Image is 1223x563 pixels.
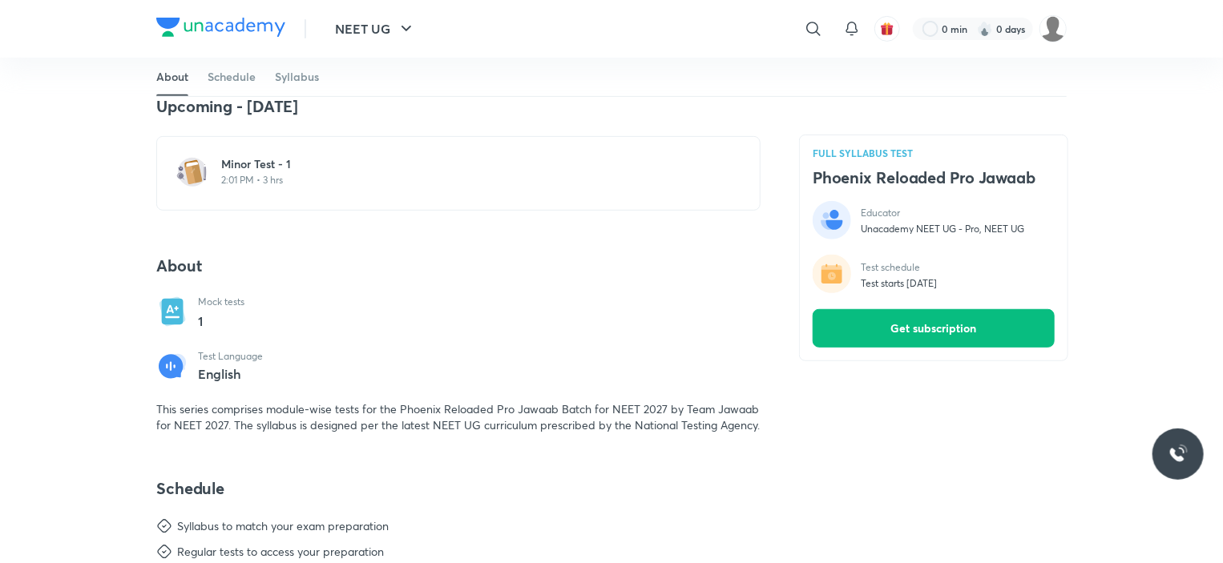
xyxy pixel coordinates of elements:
[861,277,937,290] p: Test starts [DATE]
[177,518,389,534] div: Syllabus to match your exam preparation
[1039,15,1067,42] img: Organic Chemistry
[177,544,384,560] div: Regular tests to access your preparation
[156,96,761,117] h4: Upcoming - [DATE]
[891,320,977,336] span: Get subscription
[813,309,1055,348] button: Get subscription
[977,21,993,37] img: streak
[325,13,426,45] button: NEET UG
[156,255,761,276] h4: About
[156,18,285,41] a: Company Logo
[1169,444,1188,464] img: ttu
[880,22,894,36] img: avatar
[813,148,1055,158] p: FULL SYLLABUS TEST
[208,58,256,96] a: Schedule
[861,223,1024,236] p: Unacademy NEET UG - Pro, NEET UG
[861,261,937,274] p: Test schedule
[156,401,760,432] span: This series comprises module-wise tests for the Phoenix Reloaded Pro Jawaab Batch for NEET 2027 b...
[874,16,900,42] button: avatar
[156,18,285,37] img: Company Logo
[198,350,263,363] p: Test Language
[198,296,244,308] p: Mock tests
[861,207,1024,220] p: Educator
[156,58,188,96] a: About
[275,58,319,96] a: Syllabus
[176,156,208,188] img: test
[198,312,244,331] p: 1
[198,367,263,381] p: English
[813,167,1055,188] h4: Phoenix Reloaded Pro Jawaab
[156,478,761,499] h4: Schedule
[221,174,715,187] p: 2:01 PM • 3 hrs
[221,156,715,172] h6: Minor Test - 1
